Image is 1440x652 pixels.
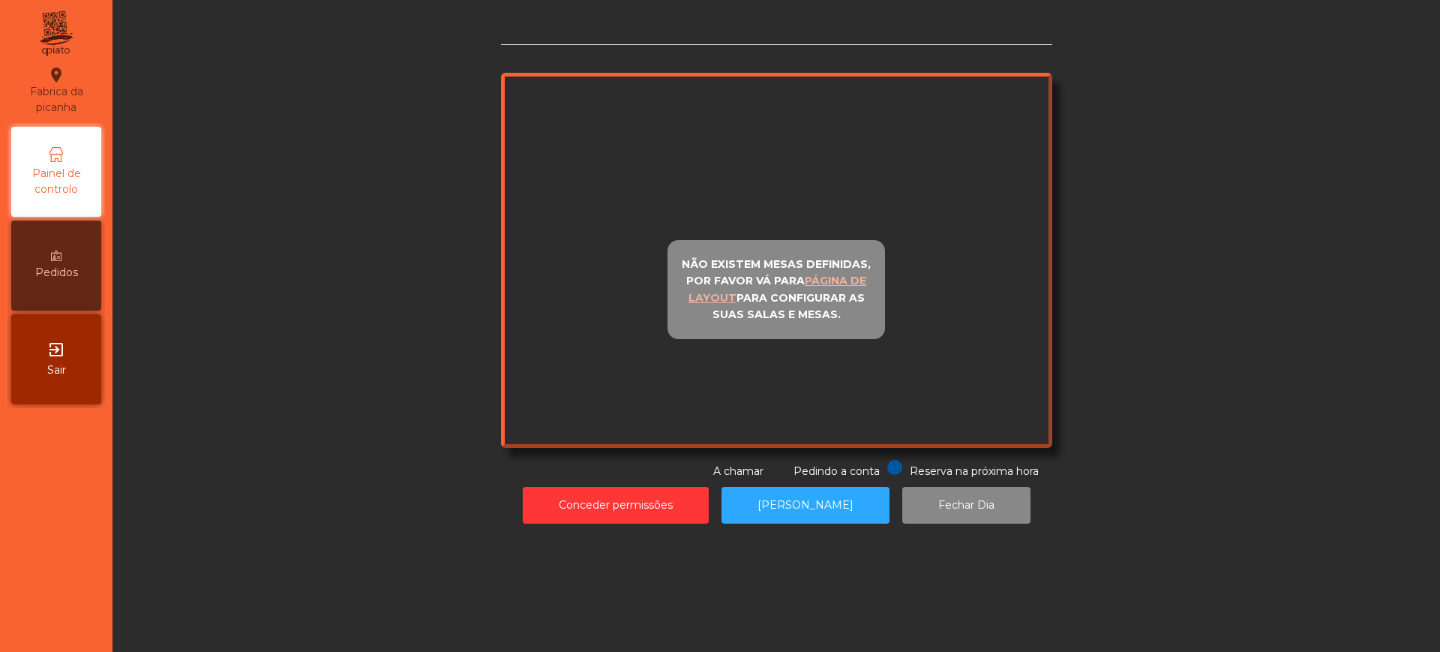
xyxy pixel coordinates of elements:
span: A chamar [713,464,763,478]
span: Painel de controlo [15,166,97,197]
u: página de layout [688,274,867,305]
img: qpiato [37,8,74,60]
button: Fechar Dia [902,487,1030,524]
div: Fabrica da picanha [12,66,100,116]
i: location_on [47,66,65,84]
span: Pedindo a conta [793,464,880,478]
i: exit_to_app [47,341,65,359]
button: [PERSON_NAME] [721,487,889,524]
p: Não existem mesas definidas, por favor vá para para configurar as suas salas e mesas. [674,256,878,323]
span: Reserva na próxima hora [910,464,1039,478]
span: Sair [47,362,66,378]
button: Conceder permissões [523,487,709,524]
span: Pedidos [35,265,78,281]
